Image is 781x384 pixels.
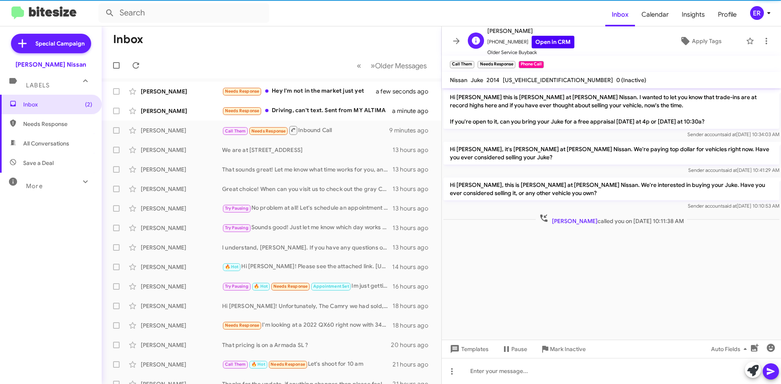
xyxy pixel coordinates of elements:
[605,3,635,26] a: Inbox
[659,34,742,48] button: Apply Tags
[486,76,500,84] span: 2014
[11,34,91,53] a: Special Campaign
[26,82,50,89] span: Labels
[442,342,495,356] button: Templates
[552,217,598,225] span: [PERSON_NAME]
[635,3,675,26] a: Calendar
[141,126,222,135] div: [PERSON_NAME]
[393,243,435,252] div: 13 hours ago
[222,360,393,369] div: Let's shoot for 10 am
[251,362,265,367] span: 🔥 Hot
[357,61,361,71] span: «
[141,302,222,310] div: [PERSON_NAME]
[273,284,308,289] span: Needs Response
[352,57,432,74] nav: Page navigation example
[495,342,534,356] button: Pause
[532,36,574,48] a: Open in CRM
[141,243,222,252] div: [PERSON_NAME]
[222,282,393,291] div: Im just getting off, I'm off [DATE] that'll be better
[225,323,260,328] span: Needs Response
[511,342,527,356] span: Pause
[141,263,222,271] div: [PERSON_NAME]
[393,321,435,330] div: 18 hours ago
[375,61,427,70] span: Older Messages
[225,128,246,134] span: Call Them
[222,243,393,252] div: I understand, [PERSON_NAME]. If you have any questions or want to explore options, feel free to r...
[23,139,69,148] span: All Conversations
[750,6,764,20] div: ER
[392,107,435,115] div: a minute ago
[113,33,143,46] h1: Inbox
[222,262,392,271] div: Hi [PERSON_NAME]! Please see the attached link. [URL][DOMAIN_NAME]
[675,3,711,26] a: Insights
[519,61,544,68] small: Phone Call
[313,284,349,289] span: Appointment Set
[692,34,722,48] span: Apply Tags
[443,90,779,129] p: Hi [PERSON_NAME] this is [PERSON_NAME] at [PERSON_NAME] Nissan. I wanted to let you know that tra...
[222,125,389,135] div: Inbound Call
[487,36,574,48] span: [PHONE_NUMBER]
[393,302,435,310] div: 18 hours ago
[225,108,260,113] span: Needs Response
[222,302,393,310] div: Hi [PERSON_NAME]! Unfortunately, The Camry we had sold, but we are always appraising vehicles, we...
[23,100,92,108] span: Inbox
[450,76,467,84] span: Nissan
[478,61,515,68] small: Needs Response
[393,146,435,154] div: 13 hours ago
[254,284,268,289] span: 🔥 Hot
[386,87,435,95] div: a few seconds ago
[222,204,393,213] div: No problem at all! Let's schedule an appointment for next week. What day works best for you to co...
[141,185,222,193] div: [PERSON_NAME]
[222,341,391,349] div: That pricing is on a Armada SL ?
[743,6,772,20] button: ER
[271,362,305,367] span: Needs Response
[393,282,435,291] div: 16 hours ago
[393,204,435,213] div: 13 hours ago
[711,342,750,356] span: Auto Fields
[487,26,574,36] span: [PERSON_NAME]
[222,106,392,115] div: Driving, can't text. Sent from MY ALTIMA
[23,120,92,128] span: Needs Response
[141,204,222,213] div: [PERSON_NAME]
[393,185,435,193] div: 13 hours ago
[550,342,586,356] span: Mark Inactive
[389,126,435,135] div: 9 minutes ago
[687,131,779,137] span: Sender account [DATE] 10:34:03 AM
[141,360,222,369] div: [PERSON_NAME]
[98,3,269,23] input: Search
[141,224,222,232] div: [PERSON_NAME]
[536,213,687,225] span: called you on [DATE] 10:11:38 AM
[448,342,489,356] span: Templates
[222,87,386,96] div: Hey I'm not in the market just yet
[443,178,779,200] p: Hi [PERSON_NAME], this is [PERSON_NAME] at [PERSON_NAME] Nissan. We're interested in buying your ...
[26,182,43,190] span: More
[225,89,260,94] span: Needs Response
[225,206,249,211] span: Try Pausing
[534,342,592,356] button: Mark Inactive
[141,282,222,291] div: [PERSON_NAME]
[141,87,222,95] div: [PERSON_NAME]
[391,341,435,349] div: 20 hours ago
[15,61,86,69] div: [PERSON_NAME] Nissan
[722,131,736,137] span: said at
[141,321,222,330] div: [PERSON_NAME]
[450,61,474,68] small: Call Them
[141,146,222,154] div: [PERSON_NAME]
[251,128,286,134] span: Needs Response
[222,321,393,330] div: I'm looking at a 2022 QX60 right now with 34k miles. Blue with white interior. Luxe trim. Do you ...
[392,263,435,271] div: 14 hours ago
[371,61,375,71] span: »
[222,146,393,154] div: We are at [STREET_ADDRESS]
[705,342,757,356] button: Auto Fields
[222,165,393,174] div: That sounds great! Let me know what time works for you, and we’ll be ready to assist you. Looking...
[141,165,222,174] div: [PERSON_NAME]
[23,159,54,167] span: Save a Deal
[366,57,432,74] button: Next
[722,203,737,209] span: said at
[711,3,743,26] a: Profile
[503,76,613,84] span: [US_VEHICLE_IDENTIFICATION_NUMBER]
[688,167,779,173] span: Sender account [DATE] 10:41:29 AM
